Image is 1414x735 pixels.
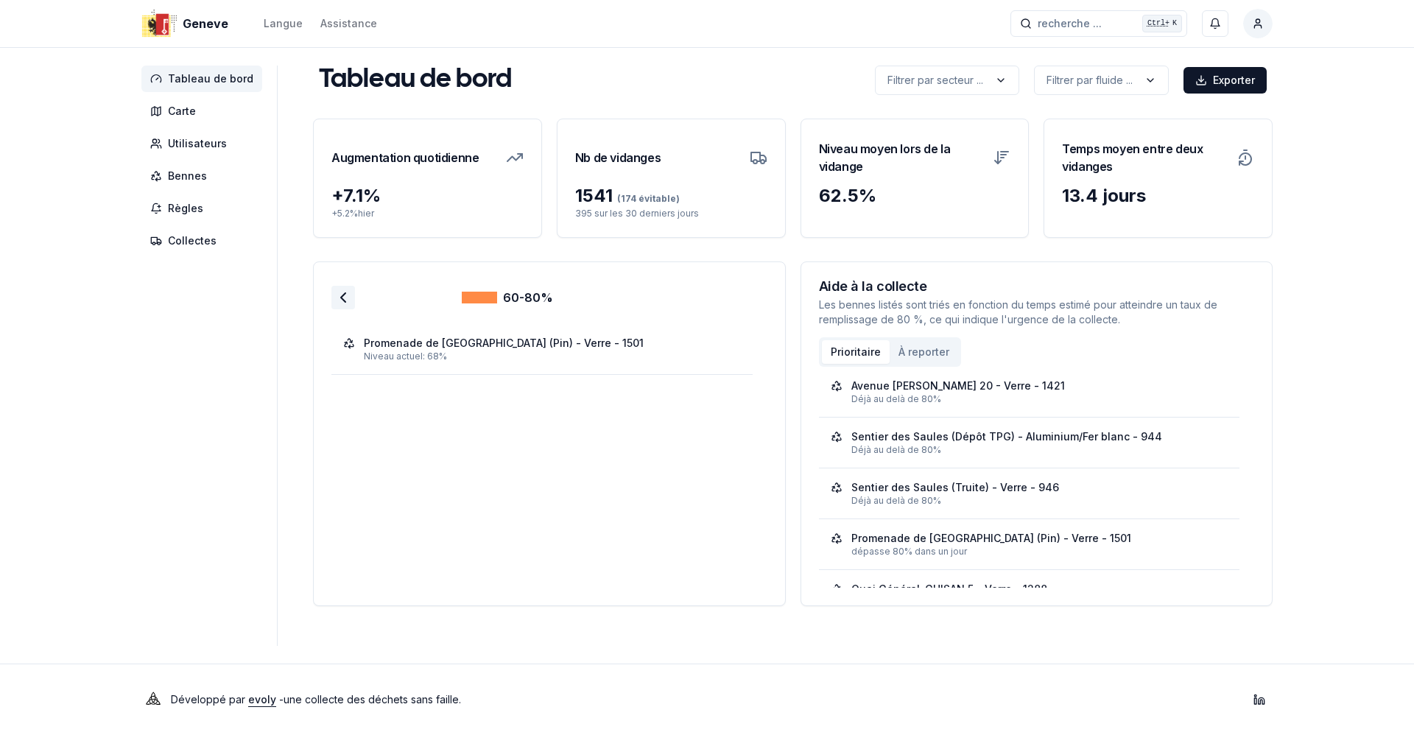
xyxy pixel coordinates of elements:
[851,582,1047,597] div: Quai Général-GUISAN 5 - Verre - 1288
[141,228,268,254] a: Collectes
[851,379,1065,393] div: Avenue [PERSON_NAME] 20 - Verre - 1421
[264,16,303,31] div: Langue
[364,351,741,362] div: Niveau actuel: 68%
[168,233,217,248] span: Collectes
[851,429,1162,444] div: Sentier des Saules (Dépôt TPG) - Aluminium/Fer blanc - 944
[183,15,228,32] span: Geneve
[141,688,165,711] img: Evoly Logo
[1047,73,1133,88] p: Filtrer par fluide ...
[364,336,644,351] div: Promenade de [GEOGRAPHIC_DATA] (Pin) - Verre - 1501
[462,289,553,306] div: 60-80%
[171,689,461,710] p: Développé par - une collecte des déchets sans faille .
[331,208,524,219] p: + 5.2 % hier
[1038,16,1102,31] span: recherche ...
[141,6,177,41] img: Geneve Logo
[141,15,234,32] a: Geneve
[141,163,268,189] a: Bennes
[851,393,1228,405] div: Déjà au delà de 80%
[819,280,1255,293] h3: Aide à la collecte
[851,546,1228,558] div: dépasse 80% dans un jour
[819,184,1011,208] div: 62.5 %
[575,137,661,178] h3: Nb de vidanges
[1034,66,1169,95] button: label
[168,201,203,216] span: Règles
[168,136,227,151] span: Utilisateurs
[831,480,1228,507] a: Sentier des Saules (Truite) - Verre - 946Déjà au delà de 80%
[141,66,268,92] a: Tableau de bord
[264,15,303,32] button: Langue
[831,429,1228,456] a: Sentier des Saules (Dépôt TPG) - Aluminium/Fer blanc - 944Déjà au delà de 80%
[819,137,985,178] h3: Niveau moyen lors de la vidange
[320,15,377,32] a: Assistance
[141,130,268,157] a: Utilisateurs
[248,693,276,706] a: evoly
[851,444,1228,456] div: Déjà au delà de 80%
[319,66,512,95] h1: Tableau de bord
[343,336,741,362] a: Promenade de [GEOGRAPHIC_DATA] (Pin) - Verre - 1501Niveau actuel: 68%
[1010,10,1187,37] button: recherche ...Ctrl+K
[168,169,207,183] span: Bennes
[831,531,1228,558] a: Promenade de [GEOGRAPHIC_DATA] (Pin) - Verre - 1501dépasse 80% dans un jour
[168,71,253,86] span: Tableau de bord
[822,340,890,364] button: Prioritaire
[331,184,524,208] div: + 7.1 %
[168,104,196,119] span: Carte
[887,73,983,88] p: Filtrer par secteur ...
[331,137,479,178] h3: Augmentation quotidienne
[141,98,268,124] a: Carte
[831,582,1228,608] a: Quai Général-GUISAN 5 - Verre - 1288
[1062,137,1228,178] h3: Temps moyen entre deux vidanges
[851,495,1228,507] div: Déjà au delà de 80%
[613,193,680,204] span: (174 évitable)
[851,531,1131,546] div: Promenade de [GEOGRAPHIC_DATA] (Pin) - Verre - 1501
[831,379,1228,405] a: Avenue [PERSON_NAME] 20 - Verre - 1421Déjà au delà de 80%
[1062,184,1254,208] div: 13.4 jours
[1183,67,1267,94] button: Exporter
[875,66,1019,95] button: label
[575,184,767,208] div: 1541
[890,340,958,364] button: À reporter
[851,480,1059,495] div: Sentier des Saules (Truite) - Verre - 946
[141,195,268,222] a: Règles
[575,208,767,219] p: 395 sur les 30 derniers jours
[819,298,1255,327] p: Les bennes listés sont triés en fonction du temps estimé pour atteindre un taux de remplissage de...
